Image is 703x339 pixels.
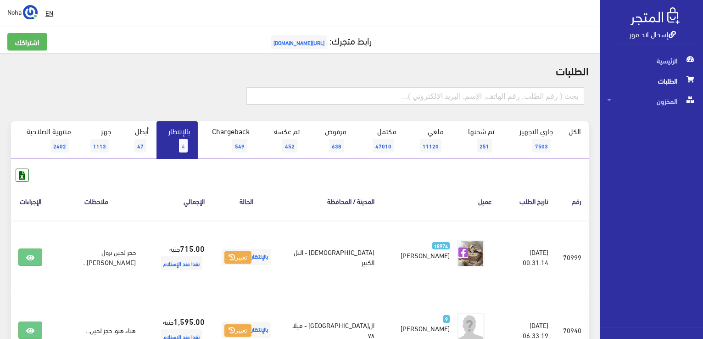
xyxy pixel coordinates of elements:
input: بحث ( رقم الطلب, رقم الهاتف, الإسم, البريد اﻹلكتروني )... [246,87,584,105]
span: 1113 [90,139,109,153]
span: [PERSON_NAME] [401,322,450,334]
span: نقدا عند الإستلام [161,256,202,270]
span: [PERSON_NAME] [401,249,450,261]
span: 2402 [50,139,69,153]
th: تاريخ الطلب [499,182,556,220]
h2: الطلبات [11,64,589,76]
a: Chargeback549 [198,121,257,159]
a: 18974 [PERSON_NAME] [396,240,450,260]
th: الإجراءات [11,182,50,220]
td: [DEMOGRAPHIC_DATA] - التل الكبير [280,220,382,294]
span: 47 [134,139,146,153]
a: بالإنتظار4 [156,121,198,159]
span: 549 [232,139,247,153]
button: تغيير [224,251,251,264]
a: أبطل47 [119,121,156,159]
a: اشتراكك [7,33,47,51]
span: 18974 [432,242,450,250]
span: 251 [477,139,492,153]
a: تم شحنها251 [452,121,502,159]
span: 452 [282,139,297,153]
a: تم عكسه452 [257,121,307,159]
td: [DATE] 00:31:14 [499,220,556,294]
u: EN [45,7,53,18]
span: Noha [7,6,22,17]
img: picture [457,240,485,267]
span: 9 [443,315,450,323]
span: 638 [329,139,344,153]
th: عميل [382,182,499,220]
span: بالإنتظار [222,249,271,265]
a: مكتمل47010 [354,121,404,159]
span: الطلبات [607,71,696,91]
span: بالإنتظار [222,322,271,338]
strong: 1,595.00 [173,315,205,327]
a: الطلبات [600,71,703,91]
td: جنيه [143,220,212,294]
a: ملغي11120 [404,121,452,159]
span: 11120 [420,139,441,153]
th: ملاحظات [50,182,143,220]
img: . [630,7,680,25]
a: جهز1113 [79,121,119,159]
a: الرئيسية [600,51,703,71]
a: جاري التجهيز7503 [502,121,561,159]
a: إسدال اند مور [630,27,676,40]
iframe: Drift Widget Chat Controller [11,276,46,311]
span: [URL][DOMAIN_NAME] [271,35,327,49]
button: تغيير [224,324,251,337]
a: ... Noha [7,5,38,19]
td: 70999 [556,220,589,294]
th: الحالة [212,182,280,220]
a: مرفوض638 [307,121,354,159]
span: 7503 [532,139,551,153]
a: الكل [561,121,589,141]
span: الرئيسية [607,51,696,71]
a: 9 [PERSON_NAME] [396,313,450,333]
th: رقم [556,182,589,220]
th: اﻹجمالي [143,182,212,220]
a: منتهية الصلاحية2402 [11,121,79,159]
th: المدينة / المحافظة [280,182,382,220]
a: EN [42,5,57,21]
img: ... [23,5,38,20]
strong: 715.00 [180,242,205,254]
span: 4 [179,139,188,153]
td: حجز لحين نزول [PERSON_NAME]... [50,220,143,294]
a: المخزون [600,91,703,111]
a: رابط متجرك:[URL][DOMAIN_NAME] [268,32,372,49]
span: 47010 [373,139,394,153]
span: المخزون [607,91,696,111]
